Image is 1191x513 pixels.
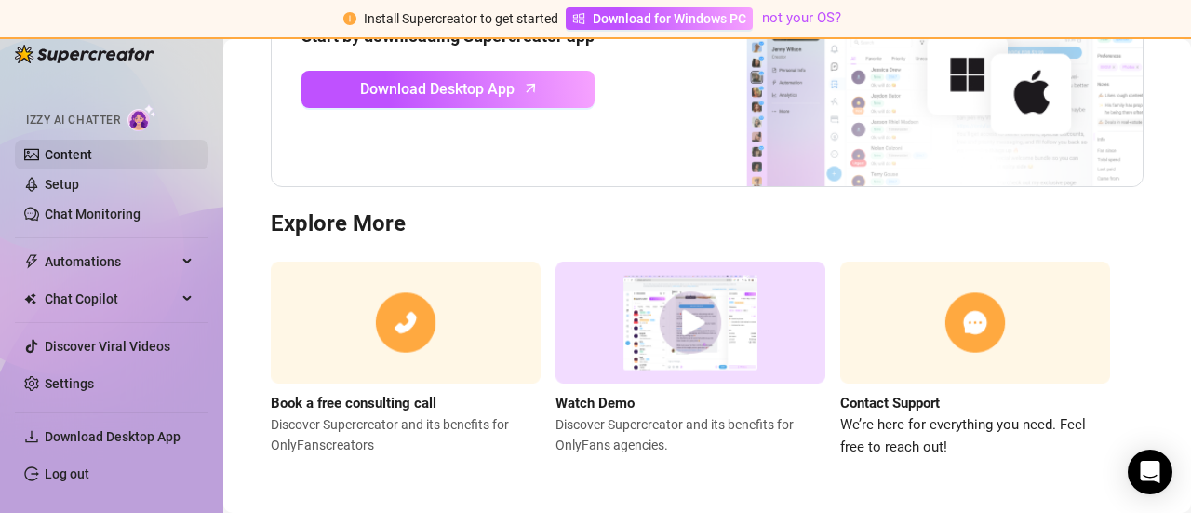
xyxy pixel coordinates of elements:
[271,209,1144,239] h3: Explore More
[271,262,541,384] img: consulting call
[360,77,515,101] span: Download Desktop App
[555,262,825,384] img: supercreator demo
[301,71,595,108] a: Download Desktop Apparrow-up
[45,339,170,354] a: Discover Viral Videos
[45,147,92,162] a: Content
[271,395,436,412] strong: Book a free consulting call
[840,262,1110,384] img: contact support
[520,77,542,99] span: arrow-up
[271,262,541,458] a: Book a free consulting callDiscover Supercreator and its benefits for OnlyFanscreators
[127,104,156,131] img: AI Chatter
[15,45,154,63] img: logo-BBDzfeDw.svg
[24,292,36,305] img: Chat Copilot
[271,414,541,455] span: Discover Supercreator and its benefits for OnlyFans creators
[1128,450,1172,494] div: Open Intercom Messenger
[364,11,558,26] span: Install Supercreator to get started
[24,254,39,269] span: thunderbolt
[45,429,181,444] span: Download Desktop App
[45,207,141,222] a: Chat Monitoring
[840,395,940,412] strong: Contact Support
[45,284,177,314] span: Chat Copilot
[45,247,177,277] span: Automations
[566,7,753,30] a: Download for Windows PC
[572,12,585,25] span: windows
[26,112,120,129] span: Izzy AI Chatter
[840,414,1110,458] span: We’re here for everything you need. Feel free to reach out!
[45,177,79,192] a: Setup
[24,429,39,444] span: download
[555,414,825,455] span: Discover Supercreator and its benefits for OnlyFans agencies.
[555,395,635,412] strong: Watch Demo
[762,9,841,26] a: not your OS?
[343,12,356,25] span: exclamation-circle
[593,8,746,29] span: Download for Windows PC
[45,376,94,391] a: Settings
[45,466,89,481] a: Log out
[555,262,825,458] a: Watch DemoDiscover Supercreator and its benefits for OnlyFans agencies.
